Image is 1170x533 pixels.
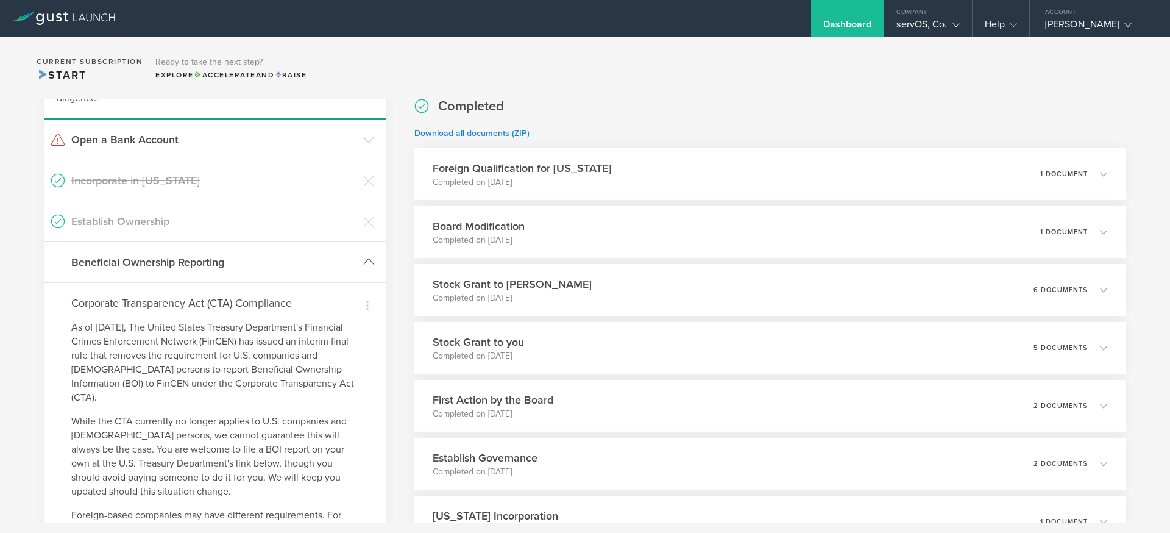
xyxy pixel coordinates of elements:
[1033,345,1088,351] p: 5 documents
[71,254,357,270] h3: Beneficial Ownership Reporting
[1033,287,1088,293] p: 6 documents
[433,234,525,246] p: Completed on [DATE]
[433,160,611,176] h3: Foreign Qualification for [US_STATE]
[433,508,558,524] h3: [US_STATE] Incorporation
[149,49,313,87] div: Ready to take the next step?ExploreAccelerateandRaise
[433,218,525,234] h3: Board Modification
[1040,229,1088,235] p: 1 document
[71,415,360,499] p: While the CTA currently no longer applies to U.S. companies and [DEMOGRAPHIC_DATA] persons, we ca...
[37,58,143,65] h2: Current Subscription
[155,58,307,66] h3: Ready to take the next step?
[433,392,553,408] h3: First Action by the Board
[1033,402,1088,409] p: 2 documents
[71,321,360,405] p: As of [DATE], The United States Treasury Department's Financial Crimes Enforcement Network (FinCE...
[1045,18,1149,37] div: [PERSON_NAME]
[433,450,537,466] h3: Establish Governance
[414,128,530,138] a: Download all documents (ZIP)
[71,132,357,148] h3: Open a Bank Account
[433,334,524,350] h3: Stock Grant to you
[1040,518,1088,525] p: 1 document
[194,71,256,79] span: Accelerate
[71,213,357,229] h3: Establish Ownership
[433,276,592,292] h3: Stock Grant to [PERSON_NAME]
[71,173,357,188] h3: Incorporate in [US_STATE]
[155,70,307,80] div: Explore
[433,408,553,420] p: Completed on [DATE]
[71,295,360,311] h4: Corporate Transparency Act (CTA) Compliance
[823,18,872,37] div: Dashboard
[433,466,537,478] p: Completed on [DATE]
[433,292,592,304] p: Completed on [DATE]
[274,71,307,79] span: Raise
[1033,460,1088,467] p: 2 documents
[194,71,275,79] span: and
[37,68,86,82] span: Start
[896,18,959,37] div: servOS, Co.
[433,350,524,362] p: Completed on [DATE]
[1040,171,1088,177] p: 1 document
[438,98,504,115] h2: Completed
[985,18,1017,37] div: Help
[433,176,611,188] p: Completed on [DATE]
